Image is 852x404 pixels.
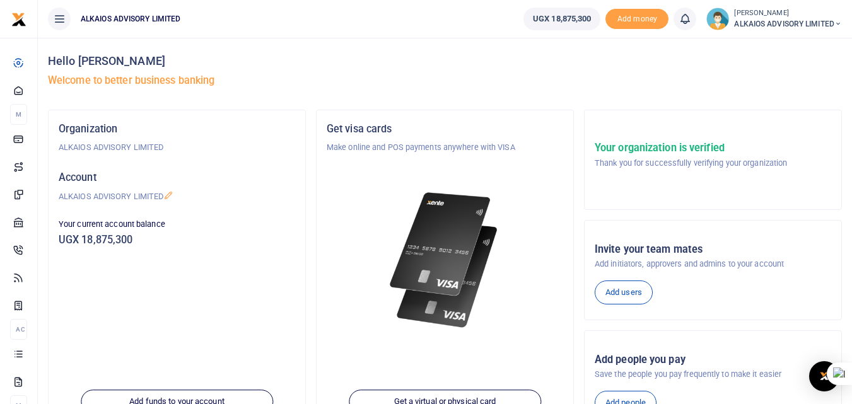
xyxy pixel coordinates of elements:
li: Ac [10,319,27,340]
h5: Account [59,171,295,184]
a: Add money [605,13,668,23]
a: logo-small logo-large logo-large [11,14,26,23]
img: xente-_physical_cards.png [386,184,505,336]
span: ALKAIOS ADVISORY LIMITED [76,13,185,25]
li: Wallet ballance [518,8,605,30]
p: Add initiators, approvers and admins to your account [595,258,831,270]
h5: Invite your team mates [595,243,831,256]
p: ALKAIOS ADVISORY LIMITED [59,190,295,203]
a: UGX 18,875,300 [523,8,600,30]
span: UGX 18,875,300 [533,13,591,25]
h5: Your organization is verified [595,142,787,154]
h5: Welcome to better business banking [48,74,842,87]
p: Save the people you pay frequently to make it easier [595,368,831,381]
h5: Organization [59,123,295,136]
span: Add money [605,9,668,30]
p: Make online and POS payments anywhere with VISA [327,141,563,154]
a: profile-user [PERSON_NAME] ALKAIOS ADVISORY LIMITED [706,8,842,30]
div: Open Intercom Messenger [809,361,839,391]
span: ALKAIOS ADVISORY LIMITED [734,18,842,30]
li: Toup your wallet [605,9,668,30]
p: Thank you for successfully verifying your organization [595,157,787,170]
p: ALKAIOS ADVISORY LIMITED [59,141,295,154]
h5: Get visa cards [327,123,563,136]
li: M [10,104,27,125]
h5: UGX 18,875,300 [59,234,295,246]
small: [PERSON_NAME] [734,8,842,19]
h5: Add people you pay [595,354,831,366]
img: profile-user [706,8,729,30]
img: logo-small [11,12,26,27]
h4: Hello [PERSON_NAME] [48,54,842,68]
p: Your current account balance [59,218,295,231]
a: Add users [595,280,653,304]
